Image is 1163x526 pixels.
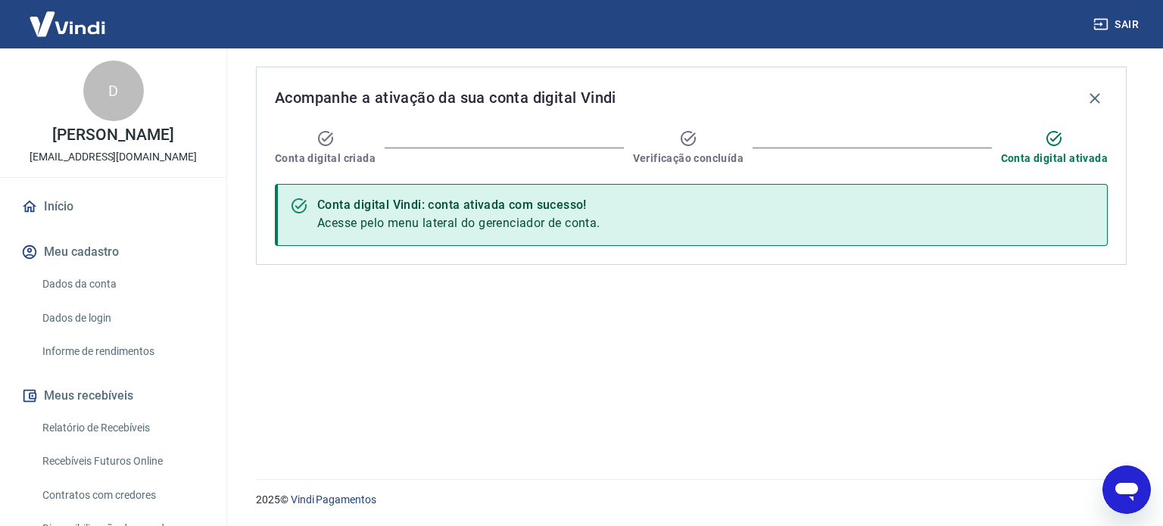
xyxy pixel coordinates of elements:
[633,151,744,166] span: Verificação concluída
[52,127,173,143] p: [PERSON_NAME]
[317,196,600,214] div: Conta digital Vindi: conta ativada com sucesso!
[18,1,117,47] img: Vindi
[36,303,208,334] a: Dados de login
[18,235,208,269] button: Meu cadastro
[36,412,208,444] a: Relatório de Recebíveis
[36,336,208,367] a: Informe de rendimentos
[275,151,376,166] span: Conta digital criada
[1090,11,1145,39] button: Sair
[18,190,208,223] a: Início
[36,269,208,300] a: Dados da conta
[317,216,600,230] span: Acesse pelo menu lateral do gerenciador de conta.
[275,86,616,110] span: Acompanhe a ativação da sua conta digital Vindi
[1102,465,1151,514] iframe: Botão para abrir a janela de mensagens
[30,149,197,165] p: [EMAIL_ADDRESS][DOMAIN_NAME]
[36,480,208,511] a: Contratos com credores
[18,379,208,412] button: Meus recebíveis
[83,61,144,121] div: D
[36,446,208,477] a: Recebíveis Futuros Online
[256,492,1127,508] p: 2025 ©
[291,493,376,506] a: Vindi Pagamentos
[1001,151,1108,166] span: Conta digital ativada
